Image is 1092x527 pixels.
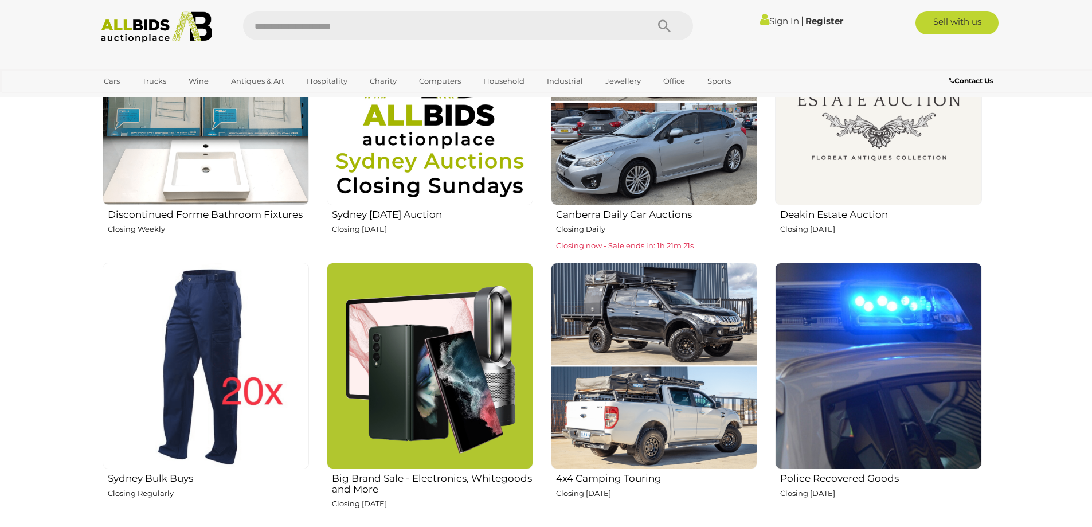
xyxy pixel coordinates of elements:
a: Jewellery [598,72,648,91]
h2: Discontinued Forme Bathroom Fixtures [108,206,309,220]
b: Contact Us [949,76,993,85]
img: Allbids.com.au [95,11,219,43]
a: Contact Us [949,75,996,87]
a: Sports [700,72,738,91]
p: Closing [DATE] [332,222,533,236]
p: Closing Regularly [108,487,309,500]
a: Sell with us [915,11,999,34]
a: Sign In [760,15,799,26]
a: Hospitality [299,72,355,91]
a: Household [476,72,532,91]
a: Register [805,15,843,26]
a: Cars [96,72,127,91]
p: Closing [DATE] [556,487,757,500]
img: Police Recovered Goods [775,263,981,469]
h2: Sydney [DATE] Auction [332,206,533,220]
p: Closing Daily [556,222,757,236]
a: Industrial [539,72,590,91]
a: Antiques & Art [224,72,292,91]
p: Closing Weekly [108,222,309,236]
img: Sydney Bulk Buys [103,263,309,469]
span: | [801,14,804,27]
button: Search [636,11,693,40]
h2: 4x4 Camping Touring [556,470,757,484]
a: Charity [362,72,404,91]
h2: Big Brand Sale - Electronics, Whitegoods and More [332,470,533,494]
h2: Police Recovered Goods [780,470,981,484]
h2: Canberra Daily Car Auctions [556,206,757,220]
h2: Deakin Estate Auction [780,206,981,220]
a: Office [656,72,692,91]
a: [GEOGRAPHIC_DATA] [96,91,193,110]
img: 4x4 Camping Touring [551,263,757,469]
p: Closing [DATE] [780,222,981,236]
p: Closing [DATE] [332,497,533,510]
p: Closing [DATE] [780,487,981,500]
h2: Sydney Bulk Buys [108,470,309,484]
span: Closing now - Sale ends in: 1h 21m 21s [556,241,694,250]
a: Wine [181,72,216,91]
img: Big Brand Sale - Electronics, Whitegoods and More [327,263,533,469]
a: Computers [412,72,468,91]
a: Trucks [135,72,174,91]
